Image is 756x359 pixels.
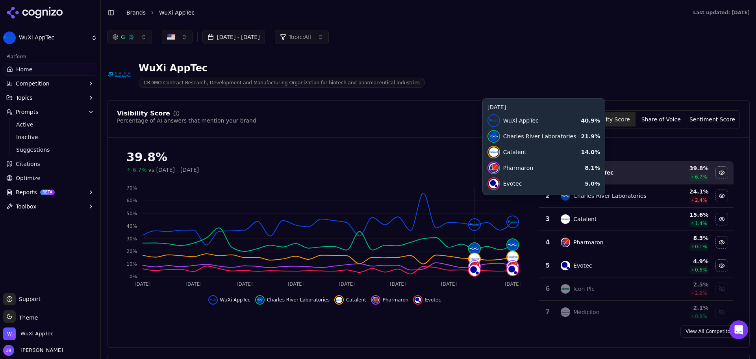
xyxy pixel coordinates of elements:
span: Pharmaron [383,297,409,303]
tspan: 20% [126,249,137,254]
span: vs [DATE] - [DATE] [148,166,199,174]
span: BETA [40,190,55,195]
tspan: [DATE] [185,281,202,287]
span: Competition [16,80,50,87]
span: Evotec [425,297,441,303]
tr: 5evotecEvotec4.9%0.6%Hide evotec data [539,254,734,277]
button: Show medicilon data [715,306,728,318]
div: 6 [543,284,553,294]
tr: 2charles river laboratoriesCharles River Laboratories24.1%2.4%Hide charles river laboratories data [539,184,734,208]
button: Open user button [3,345,63,356]
button: [DATE] - [DATE] [202,30,265,44]
div: 39.8% [126,150,523,164]
div: Visibility Score [117,110,170,117]
img: pharmaron [469,261,480,272]
span: 2.9 % [695,290,707,296]
img: pharmaron [561,238,570,247]
div: Icon Plc [573,285,595,293]
span: Toolbox [16,203,37,210]
span: WuXi AppTec [159,9,195,17]
div: Last updated: [DATE] [693,9,750,16]
a: Brands [126,9,146,16]
span: Support [16,295,41,303]
span: Reports [16,188,37,196]
div: Evotec [573,262,592,270]
img: pharmaron [372,297,379,303]
div: Medicilon [573,308,599,316]
span: Citations [16,160,40,168]
span: 6.7 % [695,174,707,180]
div: 3 [543,214,553,224]
nav: breadcrumb [126,9,677,17]
button: Hide evotec data [715,259,728,272]
a: Citations [3,158,97,170]
tspan: [DATE] [441,281,457,287]
div: Pharmaron [573,238,604,246]
div: 4.9 % [658,257,708,265]
button: Visibility Score [584,112,636,126]
span: [PERSON_NAME] [17,347,63,354]
div: 2.1 % [658,304,708,312]
tspan: 0% [130,274,137,279]
img: evotec [507,264,518,275]
button: Hide pharmaron data [715,236,728,249]
img: catalent [336,297,342,303]
img: wuxi apptec [561,168,570,177]
button: Hide catalent data [715,213,728,225]
span: 6.7% [133,166,147,174]
div: 15.6 % [658,211,708,219]
div: Data table [539,161,734,324]
span: CRDMO Contract Research, Development and Manufacturing Organization for biotech and pharmaceutica... [139,78,425,88]
tspan: [DATE] [237,281,253,287]
tr: 7medicilonMedicilon2.1%0.8%Show medicilon data [539,301,734,324]
tspan: 10% [126,261,137,267]
div: Charles River Laboratories [573,192,647,200]
span: Inactive [16,133,85,141]
a: Home [3,63,97,76]
button: Toolbox [3,200,97,213]
button: Hide charles river laboratories data [715,190,728,202]
span: Topics [16,94,33,102]
tr: 1wuxi apptecWuXi AppTec39.8%6.7%Hide wuxi apptec data [539,161,734,184]
span: Topic: All [289,33,311,41]
div: Catalent [573,215,597,223]
img: evotec [561,261,570,270]
button: Hide wuxi apptec data [208,295,250,305]
img: evotec [469,265,480,276]
tspan: [DATE] [135,281,151,287]
span: WuXi AppTec [20,330,54,337]
img: Josef Bookert [3,345,14,356]
button: Prompts [3,106,97,118]
tspan: 60% [126,198,137,203]
div: All Brands [539,150,734,156]
div: 4 [543,238,553,247]
img: catalent [469,253,480,264]
tspan: 40% [126,223,137,229]
tspan: 30% [126,236,137,242]
span: Theme [16,314,38,321]
button: ReportsBETA [3,186,97,199]
tspan: [DATE] [390,281,406,287]
span: Home [16,65,32,73]
img: wuxi apptec [507,216,518,227]
img: evotec [415,297,421,303]
tspan: [DATE] [339,281,355,287]
button: Topics [3,91,97,104]
div: WuXi AppTec [573,169,613,177]
button: Hide catalent data [334,295,366,305]
button: Hide wuxi apptec data [715,166,728,179]
img: charles river laboratories [257,297,263,303]
button: Sentiment Score [687,112,738,126]
div: 5 [543,261,553,270]
button: Competition [3,77,97,90]
tspan: 70% [126,185,137,191]
div: Platform [3,50,97,63]
img: medicilon [561,307,570,317]
div: 24.1 % [658,188,708,195]
tspan: [DATE] [288,281,304,287]
button: Open organization switcher [3,327,54,340]
span: 0.1 % [695,244,707,250]
button: Hide charles river laboratories data [255,295,330,305]
span: 0.8 % [695,313,707,320]
span: 0.6 % [695,267,707,273]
